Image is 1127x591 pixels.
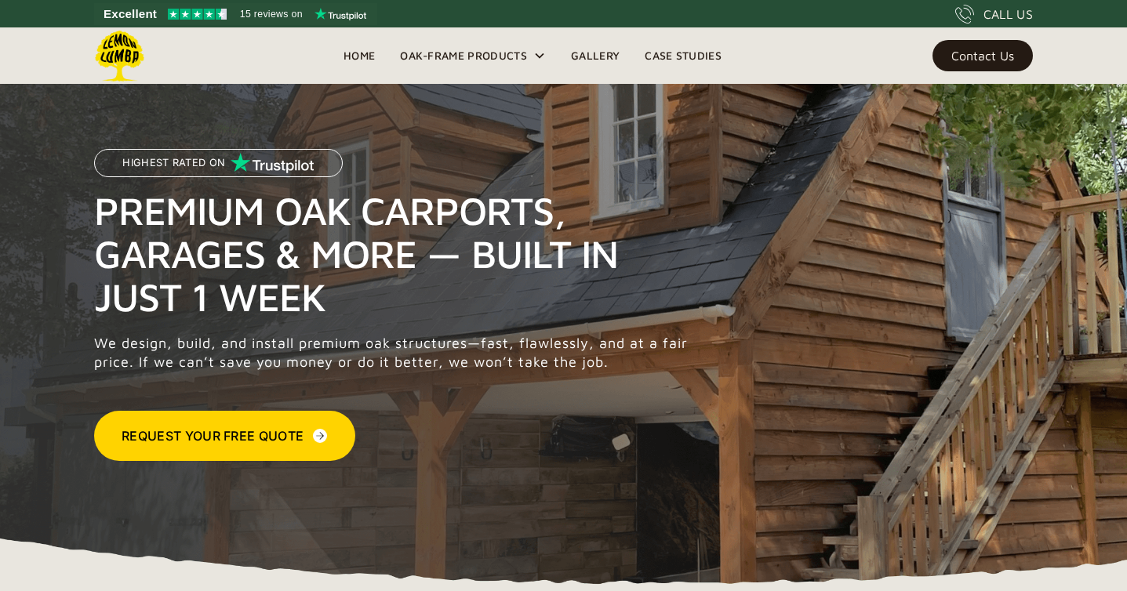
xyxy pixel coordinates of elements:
img: Trustpilot 4.5 stars [168,9,227,20]
h1: Premium Oak Carports, Garages & More — Built in Just 1 Week [94,189,696,318]
a: CALL US [955,5,1033,24]
div: Oak-Frame Products [400,46,527,65]
div: CALL US [983,5,1033,24]
div: Contact Us [951,50,1014,61]
div: Request Your Free Quote [122,426,304,445]
a: Contact Us [933,40,1033,71]
a: Home [331,44,387,67]
a: Gallery [558,44,632,67]
img: Trustpilot logo [314,8,366,20]
div: Oak-Frame Products [387,27,558,84]
a: Case Studies [632,44,734,67]
p: We design, build, and install premium oak structures—fast, flawlessly, and at a fair price. If we... [94,334,696,372]
a: See Lemon Lumba reviews on Trustpilot [94,3,377,25]
span: 15 reviews on [240,5,303,24]
a: Request Your Free Quote [94,411,355,461]
a: Highest Rated on [94,149,343,189]
p: Highest Rated on [122,158,225,169]
span: Excellent [104,5,157,24]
